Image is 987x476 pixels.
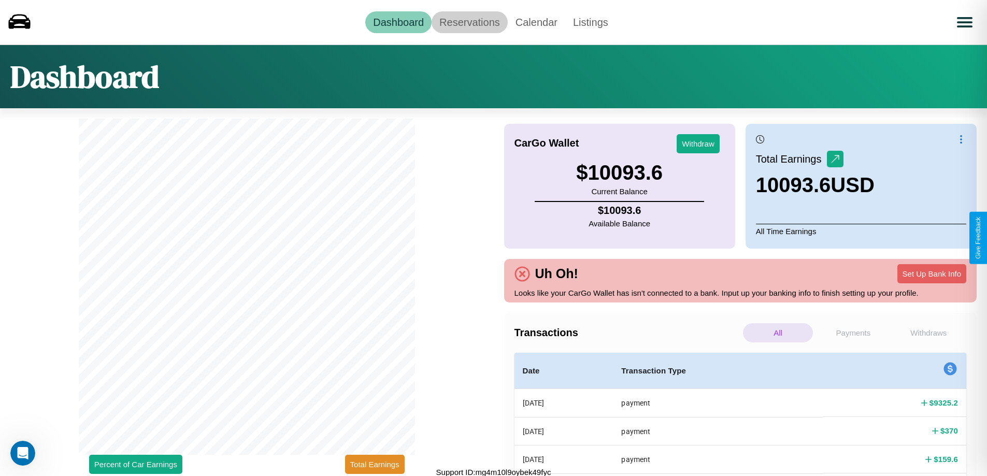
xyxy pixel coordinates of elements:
[621,365,814,377] h4: Transaction Type
[508,11,565,33] a: Calendar
[975,217,982,259] div: Give Feedback
[89,455,182,474] button: Percent of Car Earnings
[523,365,605,377] h4: Date
[514,389,613,417] th: [DATE]
[613,445,823,473] th: payment
[589,205,650,217] h4: $ 10093.6
[365,11,432,33] a: Dashboard
[432,11,508,33] a: Reservations
[10,441,35,466] iframe: Intercom live chat
[514,445,613,473] th: [DATE]
[514,137,579,149] h4: CarGo Wallet
[756,224,966,238] p: All Time Earnings
[10,55,159,98] h1: Dashboard
[530,266,583,281] h4: Uh Oh!
[894,323,964,342] p: Withdraws
[589,217,650,230] p: Available Balance
[576,184,663,198] p: Current Balance
[565,11,616,33] a: Listings
[514,417,613,445] th: [DATE]
[756,174,875,197] h3: 10093.6 USD
[940,425,958,436] h4: $ 370
[743,323,813,342] p: All
[613,389,823,417] th: payment
[677,134,720,153] button: Withdraw
[950,8,979,37] button: Open menu
[756,150,827,168] p: Total Earnings
[345,455,405,474] button: Total Earnings
[934,454,958,465] h4: $ 159.6
[897,264,966,283] button: Set Up Bank Info
[818,323,888,342] p: Payments
[929,397,958,408] h4: $ 9325.2
[613,417,823,445] th: payment
[514,286,967,300] p: Looks like your CarGo Wallet has isn't connected to a bank. Input up your banking info to finish ...
[576,161,663,184] h3: $ 10093.6
[514,327,740,339] h4: Transactions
